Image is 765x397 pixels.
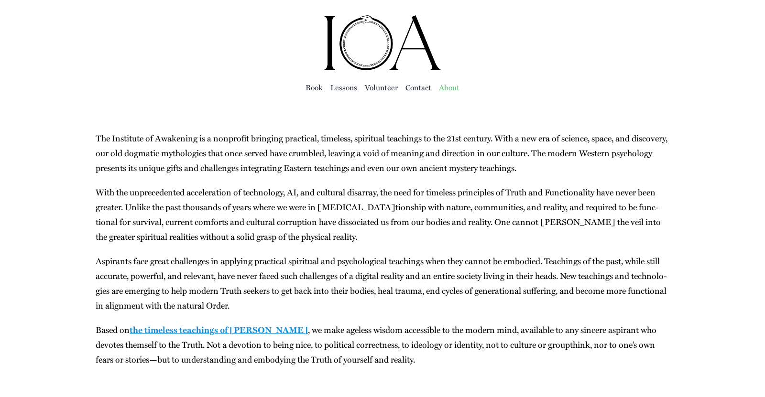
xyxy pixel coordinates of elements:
[365,81,398,94] a: Vol­un­teer
[330,81,357,94] a: Lessons
[130,323,308,336] a: the time­less teach­ings of [PERSON_NAME]
[323,12,442,25] a: ioa-logo
[96,72,669,102] nav: Main
[306,81,323,94] a: Book
[405,81,431,94] a: Con­tact
[96,185,669,244] p: With the unprece­dent­ed accel­er­a­tion of tech­nol­o­gy, AI, and cul­tur­al dis­ar­ray, the nee...
[323,14,442,72] img: Institute of Awakening
[96,322,669,367] p: Based on , we make age­less wis­dom acces­si­ble to the mod­ern mind, avail­able to any sin­cere ...
[96,131,669,175] p: The Insti­tute of Awak­en­ing is a non­prof­it bring­ing prac­ti­cal, time­less, spir­i­tu­al tea...
[96,254,669,313] p: Aspi­rants face great chal­lenges in apply­ing prac­ti­cal spir­i­tu­al and psy­cho­log­i­cal tea...
[439,81,459,94] a: About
